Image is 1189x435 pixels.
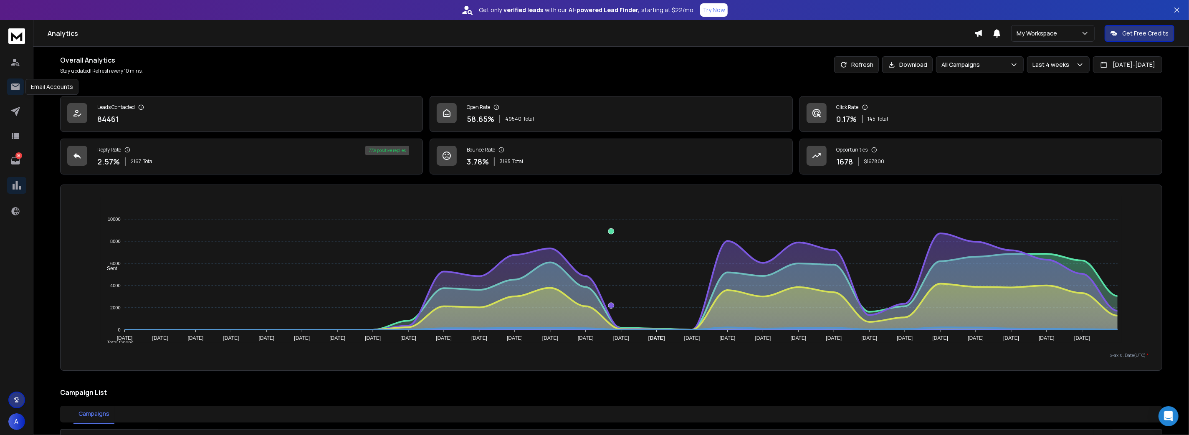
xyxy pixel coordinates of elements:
p: Refresh [851,61,873,69]
button: Get Free Credits [1105,25,1174,42]
button: Download [882,56,933,73]
p: Reply Rate [97,147,121,153]
button: Try Now [700,3,728,17]
p: Download [899,61,927,69]
tspan: [DATE] [1074,335,1090,341]
p: 76 [15,152,22,159]
p: Try Now [703,6,725,14]
span: 145 [868,116,876,122]
p: Get Free Credits [1122,29,1169,38]
tspan: [DATE] [329,335,345,341]
div: 77 % positive replies [365,146,409,155]
tspan: 4000 [110,283,120,288]
p: Last 4 weeks [1032,61,1073,69]
p: 0.17 % [837,113,857,125]
a: Bounce Rate3.78%3195Total [430,139,792,175]
button: A [8,413,25,430]
tspan: [DATE] [968,335,984,341]
p: 2.57 % [97,156,120,167]
p: Bounce Rate [467,147,495,153]
tspan: [DATE] [578,335,594,341]
p: 58.65 % [467,113,494,125]
div: Email Accounts [25,79,78,95]
tspan: 2000 [110,305,120,310]
a: Leads Contacted84461 [60,96,423,132]
tspan: [DATE] [1003,335,1019,341]
tspan: [DATE] [862,335,878,341]
tspan: [DATE] [152,335,168,341]
tspan: [DATE] [755,335,771,341]
div: Open Intercom Messenger [1159,406,1179,426]
tspan: 0 [118,327,120,332]
strong: verified leads [503,6,543,14]
tspan: [DATE] [117,335,133,341]
h1: Analytics [48,28,974,38]
tspan: 8000 [110,239,120,244]
h1: Overall Analytics [60,55,143,65]
p: 3.78 % [467,156,489,167]
a: Open Rate58.65%49540Total [430,96,792,132]
p: Open Rate [467,104,490,111]
tspan: [DATE] [471,335,487,341]
tspan: [DATE] [436,335,452,341]
span: Total [512,158,523,165]
tspan: [DATE] [187,335,203,341]
tspan: [DATE] [791,335,807,341]
p: $ 167800 [864,158,885,165]
a: Opportunities1678$167800 [799,139,1162,175]
span: 2167 [131,158,141,165]
a: 76 [7,152,24,169]
tspan: [DATE] [826,335,842,341]
tspan: [DATE] [400,335,416,341]
span: Total [523,116,534,122]
p: Leads Contacted [97,104,135,111]
button: Campaigns [73,405,114,424]
tspan: [DATE] [294,335,310,341]
tspan: [DATE] [365,335,381,341]
button: Refresh [834,56,879,73]
h2: Campaign List [60,387,1162,397]
p: All Campaigns [941,61,983,69]
span: Total Opens [101,340,134,346]
span: Total [143,158,154,165]
p: 1678 [837,156,853,167]
p: x-axis : Date(UTC) [74,352,1149,359]
tspan: [DATE] [684,335,700,341]
tspan: [DATE] [720,335,736,341]
tspan: [DATE] [542,335,558,341]
a: Click Rate0.17%145Total [799,96,1162,132]
tspan: 6000 [110,261,120,266]
span: Total [878,116,888,122]
tspan: [DATE] [932,335,948,341]
p: Get only with our starting at $22/mo [479,6,693,14]
tspan: [DATE] [648,335,665,341]
p: Stay updated! Refresh every 10 mins. [60,68,143,74]
button: [DATE]-[DATE] [1093,56,1162,73]
span: 3195 [500,158,511,165]
tspan: [DATE] [223,335,239,341]
a: Reply Rate2.57%2167Total77% positive replies [60,139,423,175]
strong: AI-powered Lead Finder, [569,6,640,14]
p: Opportunities [837,147,868,153]
tspan: [DATE] [897,335,913,341]
tspan: [DATE] [258,335,274,341]
tspan: [DATE] [613,335,629,341]
tspan: [DATE] [507,335,523,341]
tspan: 10000 [108,217,121,222]
p: 84461 [97,113,119,125]
p: My Workspace [1017,29,1060,38]
tspan: [DATE] [1039,335,1055,341]
span: 49540 [505,116,521,122]
p: Click Rate [837,104,859,111]
img: logo [8,28,25,44]
span: Sent [101,266,117,271]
